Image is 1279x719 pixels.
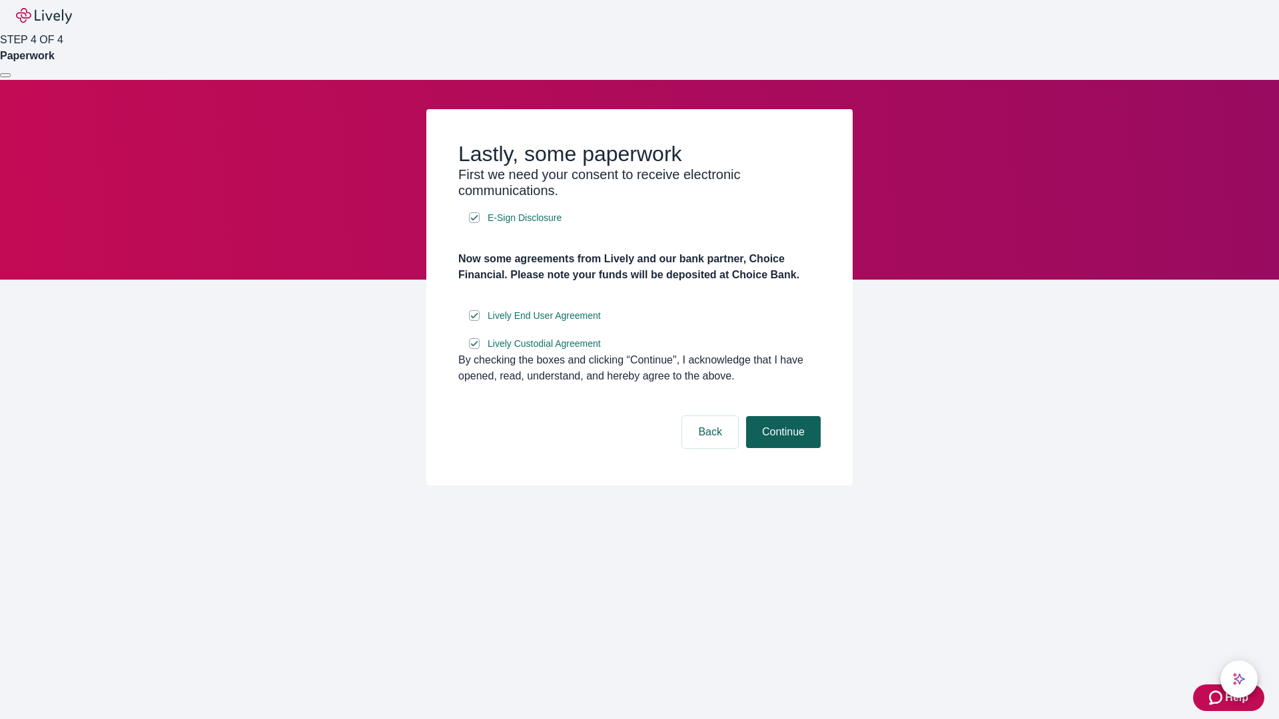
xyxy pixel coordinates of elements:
[458,352,821,384] div: By checking the boxes and clicking “Continue", I acknowledge that I have opened, read, understand...
[488,337,601,351] span: Lively Custodial Agreement
[488,211,562,225] span: E-Sign Disclosure
[16,8,72,24] img: Lively
[1225,690,1248,706] span: Help
[746,416,821,448] button: Continue
[1220,660,1258,698] button: chat
[682,416,738,448] button: Back
[485,210,564,226] a: e-sign disclosure document
[1209,690,1225,706] svg: Zendesk support icon
[458,141,821,166] h2: Lastly, some paperwork
[485,308,604,324] a: e-sign disclosure document
[458,166,821,198] h3: First we need your consent to receive electronic communications.
[485,336,604,352] a: e-sign disclosure document
[1232,672,1246,686] svg: Lively AI Assistant
[488,309,601,323] span: Lively End User Agreement
[1193,684,1264,711] button: Zendesk support iconHelp
[458,251,821,283] h4: Now some agreements from Lively and our bank partner, Choice Financial. Please note your funds wi...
